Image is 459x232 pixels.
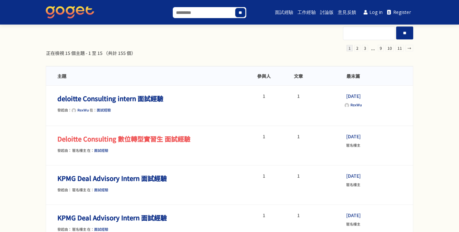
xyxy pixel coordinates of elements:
span: 匿名樓主 [346,182,360,187]
a: 面試經驗 [274,2,294,23]
li: 參與人 [247,73,281,79]
a: RexWu [345,102,362,107]
li: 1 [281,174,316,178]
a: 11 [396,45,404,51]
span: ... [370,45,376,51]
a: 工作經驗 [297,2,317,23]
nav: Main menu [263,2,413,23]
a: 面試經驗 [97,107,111,112]
a: 3 [362,45,368,51]
a: [DATE] [346,212,361,218]
a: 2 [354,45,360,51]
a: 9 [378,45,384,51]
a: [DATE] [346,93,361,99]
span: RexWu [350,102,362,107]
span: 發起由： 匿名樓主 [57,227,86,232]
li: 1 [247,174,281,178]
a: RexWu [72,107,89,112]
span: RexWu [77,107,89,112]
span: 發起由： [57,107,89,112]
li: 文章 [281,73,316,79]
span: 在： [87,148,108,153]
a: [DATE] [346,173,361,179]
span: 在： [90,107,111,112]
span: 在： [87,227,108,232]
li: 1 [281,213,316,217]
a: KPMG Deal Advisory Intern 面試經驗 [57,213,167,222]
a: 面試經驗 [94,227,108,232]
li: 1 [247,213,281,217]
a: Deloitte Consulting 數位轉型實習生 面試經驗 [57,134,190,143]
a: → [405,45,413,51]
a: [DATE] [346,133,361,140]
span: 匿名樓主 [346,142,360,148]
a: 面試經驗 [94,187,108,192]
li: 1 [247,134,281,139]
li: 1 [281,134,316,139]
span: 發起由： 匿名樓主 [57,148,86,153]
span: 匿名樓主 [346,221,360,227]
li: 最末篇 [316,73,391,79]
a: 面試經驗 [94,148,108,153]
a: 意見反饋 [337,2,357,23]
a: 10 [386,45,394,51]
span: 發起由： 匿名樓主 [57,187,86,192]
img: GoGet [46,6,94,18]
a: KPMG Deal Advisory Intern 面試經驗 [57,174,167,183]
span: 1 [347,45,353,51]
a: deloitte Consulting intern 面試經驗 [57,94,163,103]
a: 討論版 [319,2,335,23]
div: 正在檢視 15 個主題 - 1 至 15 （共計 155 個） [46,50,136,56]
li: 1 [281,94,316,98]
li: 1 [247,94,281,98]
li: 主題 [57,73,247,79]
a: Log in [361,5,385,20]
span: 在： [87,187,108,192]
a: Register [385,5,413,20]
